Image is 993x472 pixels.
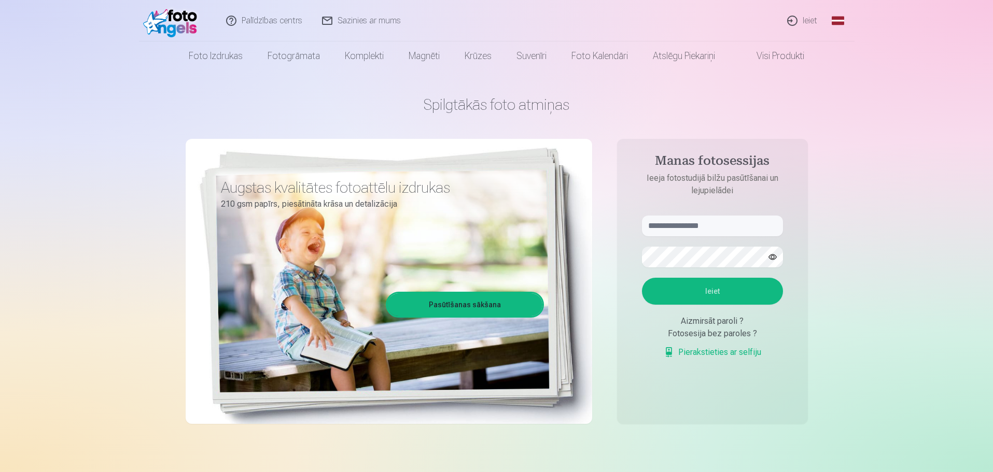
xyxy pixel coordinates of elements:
a: Suvenīri [504,41,559,70]
a: Visi produkti [728,41,817,70]
img: /fa1 [143,4,203,37]
a: Fotogrāmata [255,41,332,70]
h4: Manas fotosessijas [632,153,793,172]
a: Atslēgu piekariņi [640,41,728,70]
a: Magnēti [396,41,452,70]
p: 210 gsm papīrs, piesātināta krāsa un detalizācija [221,197,536,211]
h1: Spilgtākās foto atmiņas [186,95,808,114]
button: Ieiet [642,278,783,305]
p: Ieeja fotostudijā bilžu pasūtīšanai un lejupielādei [632,172,793,197]
a: Pierakstieties ar selfiju [664,346,761,359]
a: Pasūtīšanas sākšana [387,293,542,316]
a: Foto kalendāri [559,41,640,70]
a: Foto izdrukas [176,41,255,70]
div: Aizmirsāt paroli ? [642,315,783,327]
h3: Augstas kvalitātes fotoattēlu izdrukas [221,178,536,197]
a: Krūzes [452,41,504,70]
a: Komplekti [332,41,396,70]
div: Fotosesija bez paroles ? [642,327,783,340]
